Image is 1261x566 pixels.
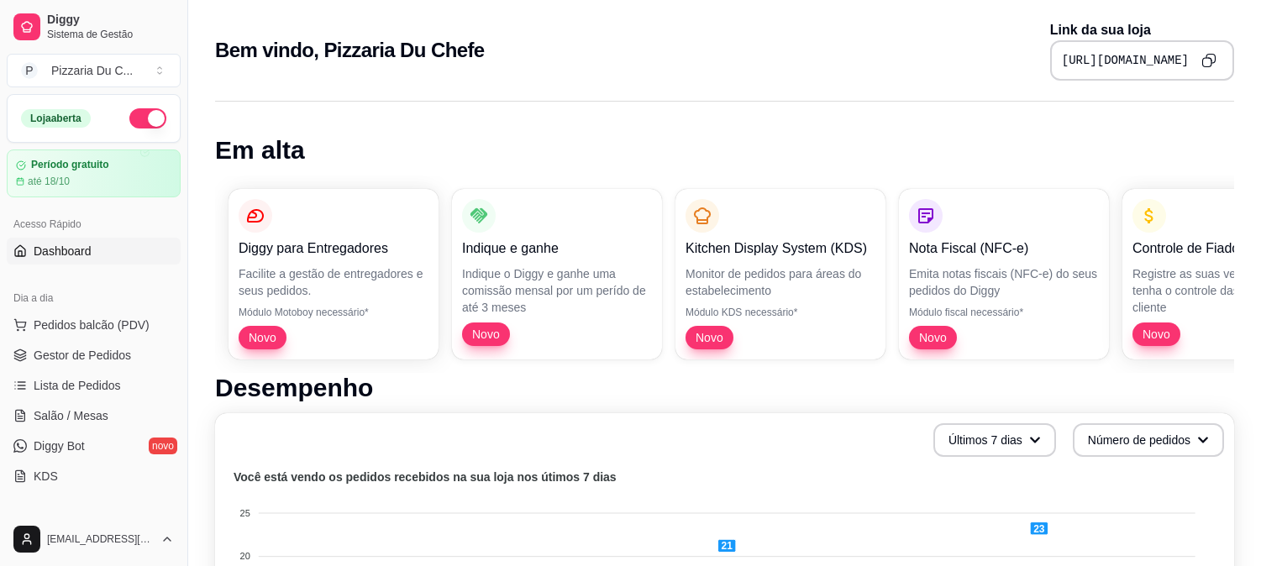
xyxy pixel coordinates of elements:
[7,372,181,399] a: Lista de Pedidos
[47,13,174,28] span: Diggy
[7,463,181,490] a: KDS
[7,238,181,265] a: Dashboard
[31,159,109,171] article: Período gratuito
[229,189,439,359] button: Diggy para EntregadoresFacilite a gestão de entregadores e seus pedidos.Módulo Motoboy necessário...
[933,423,1056,457] button: Últimos 7 dias
[7,54,181,87] button: Select a team
[7,342,181,369] a: Gestor de Pedidos
[215,135,1234,165] h1: Em alta
[21,109,91,128] div: Loja aberta
[7,149,181,197] a: Período gratuitoaté 18/10
[7,312,181,338] button: Pedidos balcão (PDV)
[7,7,181,47] a: DiggySistema de Gestão
[452,189,662,359] button: Indique e ganheIndique o Diggy e ganhe uma comissão mensal por um perído de até 3 mesesNovo
[1050,20,1234,40] p: Link da sua loja
[909,306,1099,319] p: Módulo fiscal necessário*
[686,306,875,319] p: Módulo KDS necessário*
[34,317,150,333] span: Pedidos balcão (PDV)
[34,407,108,424] span: Salão / Mesas
[21,62,38,79] span: P
[462,265,652,316] p: Indique o Diggy e ganhe uma comissão mensal por um perído de até 3 meses
[689,329,730,346] span: Novo
[239,238,428,259] p: Diggy para Entregadores
[7,432,181,459] a: Diggy Botnovo
[7,285,181,312] div: Dia a dia
[129,108,166,128] button: Alterar Status
[686,238,875,259] p: Kitchen Display System (KDS)
[1136,326,1177,343] span: Novo
[462,238,652,259] p: Indique e ganhe
[239,306,428,319] p: Módulo Motoboy necessário*
[28,175,70,188] article: até 18/10
[47,532,154,546] span: [EMAIL_ADDRESS][DOMAIN_NAME]
[1073,423,1224,457] button: Número de pedidos
[912,329,954,346] span: Novo
[675,189,885,359] button: Kitchen Display System (KDS)Monitor de pedidos para áreas do estabelecimentoMódulo KDS necessário...
[899,189,1109,359] button: Nota Fiscal (NFC-e)Emita notas fiscais (NFC-e) do seus pedidos do DiggyMódulo fiscal necessário*Novo
[909,265,1099,299] p: Emita notas fiscais (NFC-e) do seus pedidos do Diggy
[240,551,250,561] tspan: 20
[47,28,174,41] span: Sistema de Gestão
[34,347,131,364] span: Gestor de Pedidos
[1062,52,1189,69] pre: [URL][DOMAIN_NAME]
[909,238,1099,259] p: Nota Fiscal (NFC-e)
[239,265,428,299] p: Facilite a gestão de entregadores e seus pedidos.
[7,519,181,559] button: [EMAIL_ADDRESS][DOMAIN_NAME]
[686,265,875,299] p: Monitor de pedidos para áreas do estabelecimento
[234,470,617,484] text: Você está vendo os pedidos recebidos na sua loja nos útimos 7 dias
[51,62,133,79] div: Pizzaria Du C ...
[215,37,485,64] h2: Bem vindo, Pizzaria Du Chefe
[34,438,85,454] span: Diggy Bot
[242,329,283,346] span: Novo
[240,508,250,518] tspan: 25
[465,326,507,343] span: Novo
[7,402,181,429] a: Salão / Mesas
[34,468,58,485] span: KDS
[34,243,92,259] span: Dashboard
[215,373,1234,403] h1: Desempenho
[7,510,181,537] div: Catálogo
[34,377,121,394] span: Lista de Pedidos
[1195,47,1222,74] button: Copy to clipboard
[7,211,181,238] div: Acesso Rápido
